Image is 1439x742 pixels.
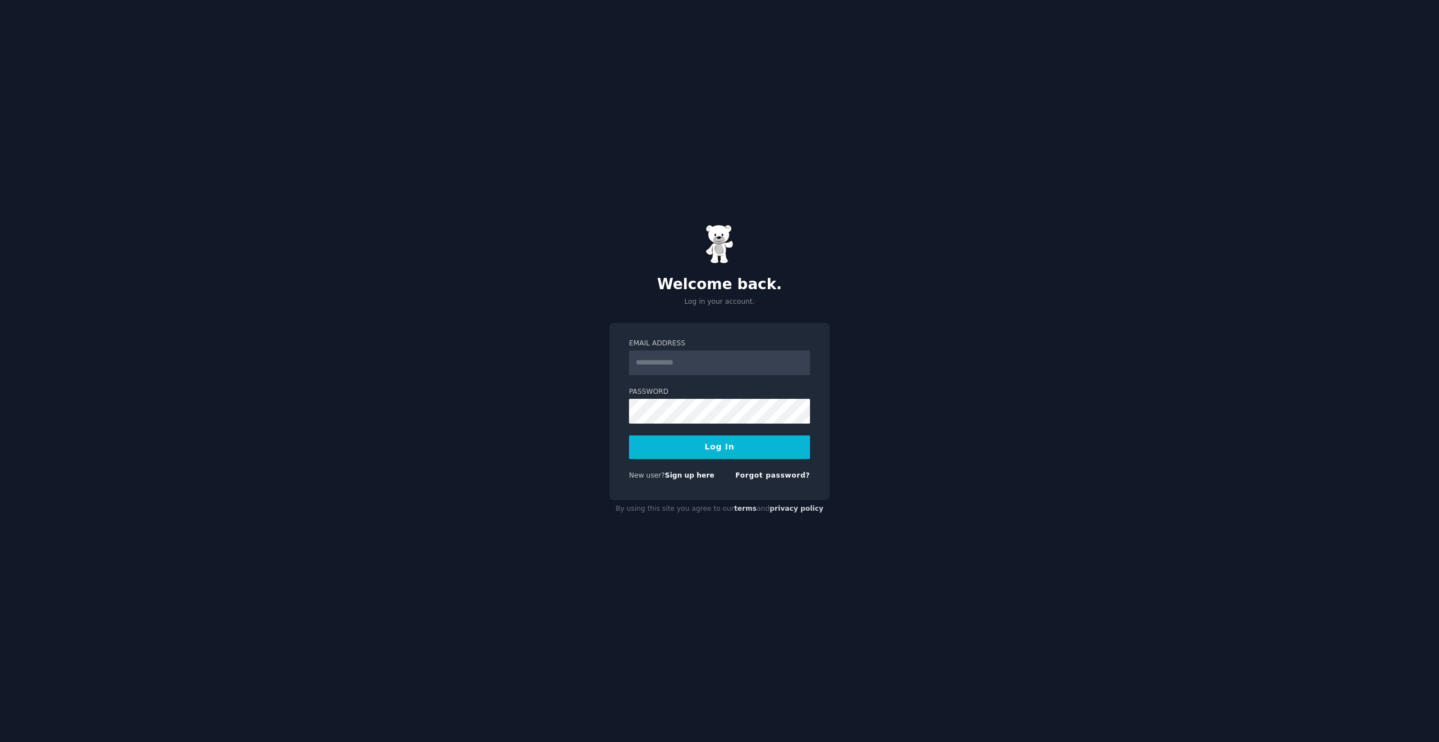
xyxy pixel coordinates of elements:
img: Gummy Bear [705,224,734,264]
label: Password [629,387,810,397]
a: Sign up here [665,471,714,479]
button: Log In [629,435,810,459]
span: New user? [629,471,665,479]
div: By using this site you agree to our and [609,500,830,518]
label: Email Address [629,339,810,349]
a: Forgot password? [735,471,810,479]
p: Log in your account. [609,297,830,307]
a: privacy policy [770,505,823,512]
h2: Welcome back. [609,276,830,294]
a: terms [734,505,757,512]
